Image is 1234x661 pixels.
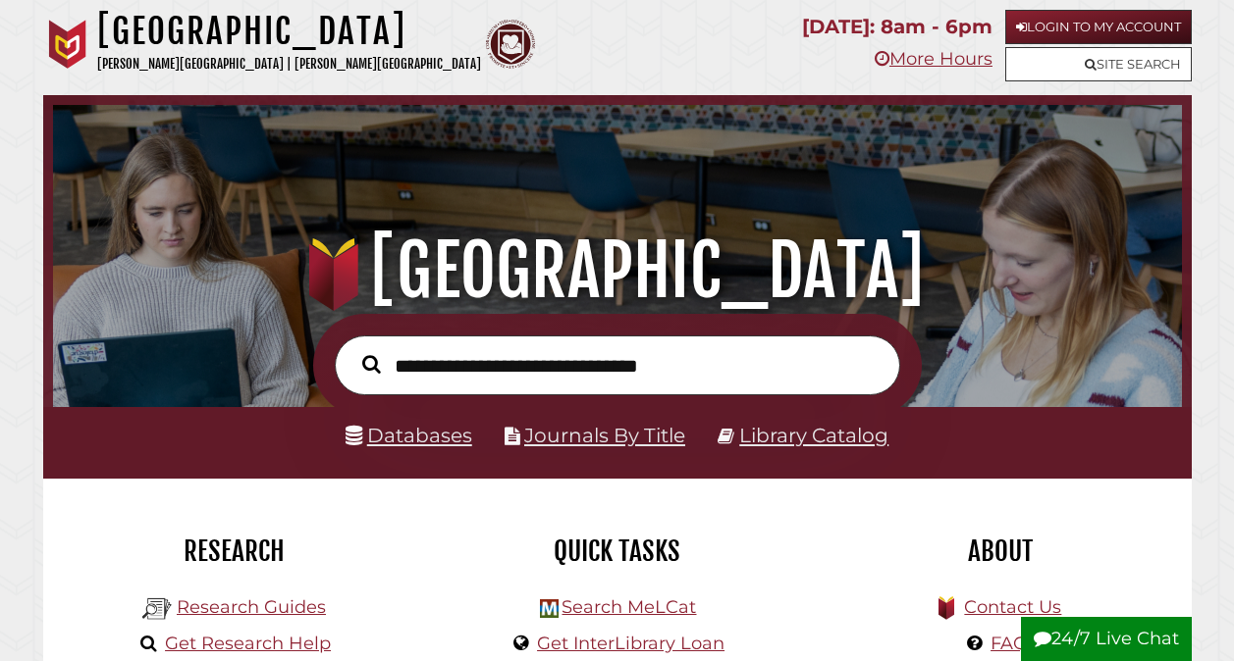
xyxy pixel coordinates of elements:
button: Search [352,350,391,379]
a: Site Search [1005,47,1192,81]
p: [PERSON_NAME][GEOGRAPHIC_DATA] | [PERSON_NAME][GEOGRAPHIC_DATA] [97,53,481,76]
a: Get InterLibrary Loan [537,633,724,654]
i: Search [362,354,381,374]
h1: [GEOGRAPHIC_DATA] [97,10,481,53]
a: Research Guides [177,596,326,618]
h2: Quick Tasks [441,534,794,568]
img: Hekman Library Logo [540,599,559,618]
a: Contact Us [964,596,1061,618]
a: Journals By Title [524,424,685,447]
a: Library Catalog [739,424,888,447]
a: Search MeLCat [562,596,696,618]
a: Login to My Account [1005,10,1192,44]
a: FAQs [991,633,1037,654]
h2: About [824,534,1177,568]
a: Get Research Help [165,633,331,654]
a: Databases [346,424,472,447]
img: Calvin Theological Seminary [486,20,535,69]
p: [DATE]: 8am - 6pm [802,10,993,44]
h1: [GEOGRAPHIC_DATA] [71,228,1162,314]
img: Hekman Library Logo [142,594,172,624]
h2: Research [58,534,411,568]
img: Calvin University [43,20,92,69]
a: More Hours [875,48,993,70]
